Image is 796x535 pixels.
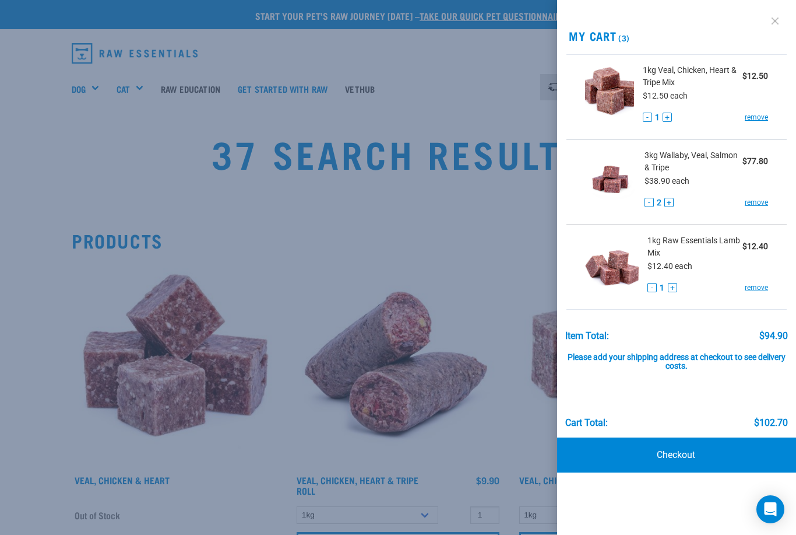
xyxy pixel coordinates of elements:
[754,418,788,428] div: $102.70
[745,197,768,208] a: remove
[756,495,784,523] div: Open Intercom Messenger
[643,91,688,100] span: $12.50 each
[657,197,662,209] span: 2
[648,261,693,271] span: $12.40 each
[557,29,796,43] h2: My Cart
[665,198,674,207] button: +
[565,341,788,372] div: Please add your shipping address at checkout to see delivery costs.
[742,156,768,166] strong: $77.80
[557,438,796,473] a: Checkout
[655,111,660,124] span: 1
[643,64,742,89] span: 1kg Veal, Chicken, Heart & Tripe Mix
[742,242,768,251] strong: $12.40
[759,331,788,341] div: $94.90
[663,113,672,122] button: +
[648,283,657,292] button: -
[565,418,608,428] div: Cart total:
[585,149,636,209] img: Wallaby, Veal, Salmon & Tripe
[585,64,634,124] img: Veal, Chicken, Heart & Tripe Mix
[565,331,609,341] div: Item Total:
[745,282,768,293] a: remove
[645,198,654,207] button: -
[742,71,768,81] strong: $12.50
[643,113,652,122] button: -
[645,149,742,174] span: 3kg Wallaby, Veal, Salmon & Tripe
[745,112,768,123] a: remove
[645,176,690,186] span: $38.90 each
[648,235,742,259] span: 1kg Raw Essentials Lamb Mix
[668,283,677,292] button: +
[617,36,630,40] span: (3)
[585,235,639,295] img: Raw Essentials Lamb Mix
[660,282,665,294] span: 1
